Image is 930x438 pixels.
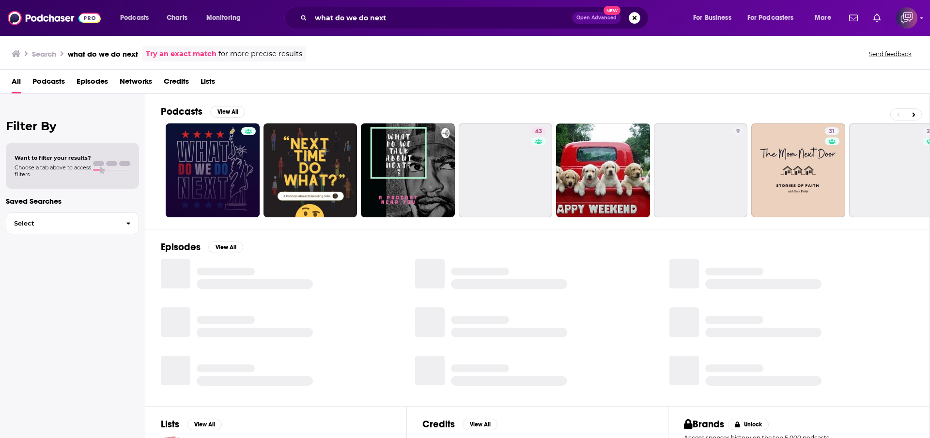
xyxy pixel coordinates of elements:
[161,241,201,253] h2: Episodes
[68,49,138,59] h3: what do we do next
[161,241,243,253] a: EpisodesView All
[167,11,187,25] span: Charts
[693,11,731,25] span: For Business
[896,7,917,29] span: Logged in as corioliscompany
[604,6,621,15] span: New
[741,10,808,26] button: open menu
[747,11,794,25] span: For Podcasters
[8,9,101,27] img: Podchaser - Follow, Share and Rate Podcasts
[896,7,917,29] button: Show profile menu
[845,10,862,26] a: Show notifications dropdown
[535,127,542,136] span: 43
[751,123,845,217] a: 31
[459,123,553,217] a: 43
[161,418,222,430] a: ListsView All
[808,10,843,26] button: open menu
[6,119,139,133] h2: Filter By
[218,48,302,60] span: for more precise results
[422,418,497,430] a: CreditsView All
[15,154,91,161] span: Want to filter your results?
[576,15,617,20] span: Open Advanced
[208,242,243,253] button: View All
[120,74,152,93] a: Networks
[6,220,118,227] span: Select
[686,10,744,26] button: open menu
[187,419,222,430] button: View All
[32,74,65,93] a: Podcasts
[32,49,56,59] h3: Search
[572,12,621,24] button: Open AdvancedNew
[294,7,658,29] div: Search podcasts, credits, & more...
[12,74,21,93] a: All
[311,10,572,26] input: Search podcasts, credits, & more...
[6,196,139,206] p: Saved Searches
[210,106,245,118] button: View All
[200,10,253,26] button: open menu
[829,127,835,136] span: 31
[6,212,139,234] button: Select
[161,106,202,118] h2: Podcasts
[146,48,217,60] a: Try an exact match
[825,127,839,135] a: 31
[164,74,189,93] a: Credits
[15,164,91,178] span: Choose a tab above to access filters.
[732,127,744,135] a: 9
[654,123,748,217] a: 9
[77,74,108,93] a: Episodes
[161,418,179,430] h2: Lists
[463,419,497,430] button: View All
[160,10,193,26] a: Charts
[161,106,245,118] a: PodcastsView All
[728,419,769,430] button: Unlock
[684,418,724,430] h2: Brands
[120,11,149,25] span: Podcasts
[422,418,455,430] h2: Credits
[206,11,241,25] span: Monitoring
[113,10,161,26] button: open menu
[531,127,546,135] a: 43
[201,74,215,93] a: Lists
[896,7,917,29] img: User Profile
[815,11,831,25] span: More
[736,127,740,136] span: 9
[869,10,884,26] a: Show notifications dropdown
[866,50,914,58] button: Send feedback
